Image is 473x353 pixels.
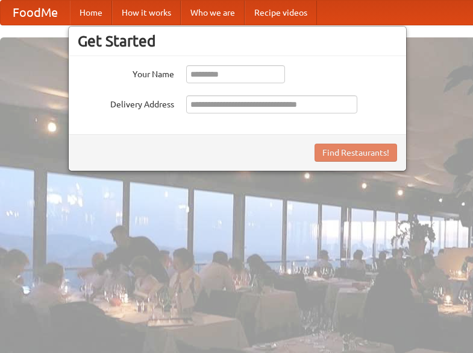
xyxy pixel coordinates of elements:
[78,32,397,50] h3: Get Started
[181,1,245,25] a: Who we are
[78,95,174,110] label: Delivery Address
[112,1,181,25] a: How it works
[78,65,174,80] label: Your Name
[315,144,397,162] button: Find Restaurants!
[70,1,112,25] a: Home
[245,1,317,25] a: Recipe videos
[1,1,70,25] a: FoodMe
